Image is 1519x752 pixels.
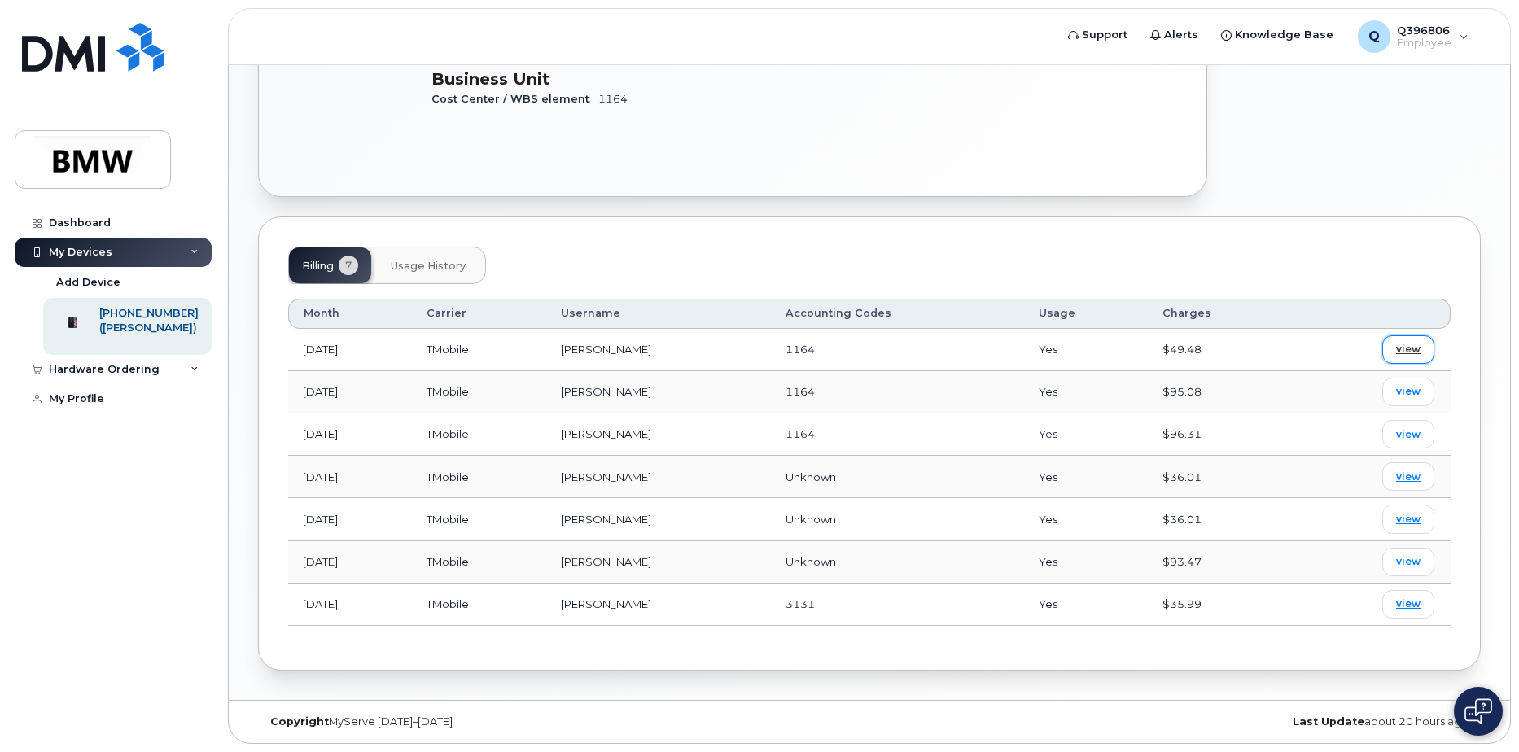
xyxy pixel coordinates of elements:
[1382,378,1434,406] a: view
[771,299,1024,328] th: Accounting Codes
[1057,19,1139,51] a: Support
[391,260,466,273] span: Usage History
[1382,590,1434,619] a: view
[1024,541,1148,584] td: Yes
[412,541,546,584] td: TMobile
[1162,597,1280,612] div: $35.99
[258,715,666,728] div: MyServe [DATE]–[DATE]
[1210,19,1345,51] a: Knowledge Base
[1024,456,1148,498] td: Yes
[412,413,546,456] td: TMobile
[1397,37,1451,50] span: Employee
[1162,384,1280,400] div: $95.08
[412,371,546,413] td: TMobile
[1397,24,1451,37] span: Q396806
[288,329,412,371] td: [DATE]
[1162,470,1280,485] div: $36.01
[786,597,815,610] span: 3131
[431,69,795,89] h3: Business Unit
[1024,413,1148,456] td: Yes
[1024,329,1148,371] td: Yes
[1024,299,1148,328] th: Usage
[1396,470,1421,484] span: view
[431,93,598,105] span: Cost Center / WBS element
[412,299,546,328] th: Carrier
[288,456,412,498] td: [DATE]
[1396,512,1421,527] span: view
[288,498,412,540] td: [DATE]
[288,371,412,413] td: [DATE]
[546,413,771,456] td: [PERSON_NAME]
[546,456,771,498] td: [PERSON_NAME]
[1139,19,1210,51] a: Alerts
[1396,384,1421,399] span: view
[412,584,546,626] td: TMobile
[1082,27,1127,43] span: Support
[1148,299,1294,328] th: Charges
[1464,698,1492,724] img: Open chat
[786,470,836,483] span: Unknown
[1368,27,1380,46] span: Q
[288,299,412,328] th: Month
[1024,584,1148,626] td: Yes
[1346,20,1480,53] div: Q396806
[1382,505,1434,533] a: view
[1396,427,1421,442] span: view
[288,584,412,626] td: [DATE]
[270,715,329,728] strong: Copyright
[786,343,815,356] span: 1164
[786,427,815,440] span: 1164
[1162,554,1280,570] div: $93.47
[1396,597,1421,611] span: view
[288,413,412,456] td: [DATE]
[598,93,628,105] span: 1164
[412,498,546,540] td: TMobile
[1382,548,1434,576] a: view
[786,555,836,568] span: Unknown
[1024,371,1148,413] td: Yes
[288,541,412,584] td: [DATE]
[1382,462,1434,491] a: view
[1024,498,1148,540] td: Yes
[1164,27,1198,43] span: Alerts
[1293,715,1364,728] strong: Last Update
[1162,426,1280,442] div: $96.31
[546,541,771,584] td: [PERSON_NAME]
[1396,554,1421,569] span: view
[546,329,771,371] td: [PERSON_NAME]
[546,371,771,413] td: [PERSON_NAME]
[786,385,815,398] span: 1164
[546,498,771,540] td: [PERSON_NAME]
[1396,342,1421,356] span: view
[546,584,771,626] td: [PERSON_NAME]
[1162,342,1280,357] div: $49.48
[1162,512,1280,527] div: $36.01
[1073,715,1481,728] div: about 20 hours ago
[1235,27,1333,43] span: Knowledge Base
[546,299,771,328] th: Username
[786,513,836,526] span: Unknown
[412,329,546,371] td: TMobile
[412,456,546,498] td: TMobile
[1382,420,1434,448] a: view
[1382,335,1434,364] a: view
